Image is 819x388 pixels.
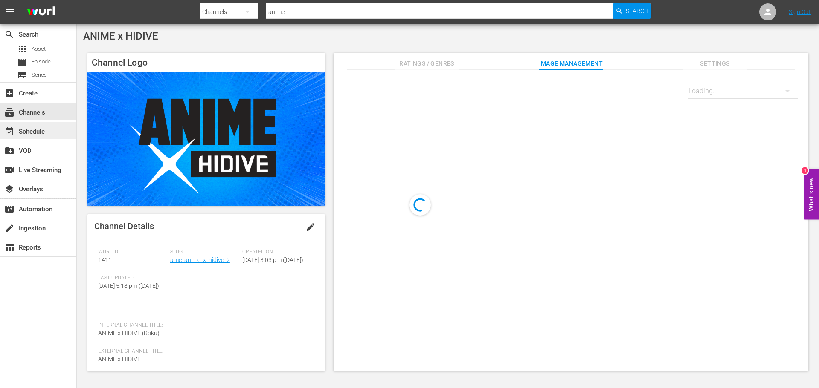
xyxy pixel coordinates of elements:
[4,204,15,214] span: Automation
[98,356,141,362] span: ANIME x HIDIVE
[4,242,15,253] span: Reports
[4,165,15,175] span: Live Streaming
[5,7,15,17] span: menu
[4,107,15,118] span: Channels
[4,29,15,40] span: Search
[94,221,154,231] span: Channel Details
[242,249,310,256] span: Created On:
[98,282,159,289] span: [DATE] 5:18 pm ([DATE])
[613,3,651,19] button: Search
[98,256,112,263] span: 1411
[98,275,166,282] span: Last Updated:
[305,222,316,232] span: edit
[98,322,310,329] span: Internal Channel Title:
[98,330,160,336] span: ANIME x HIDIVE (Roku)
[17,44,27,54] span: Asset
[17,57,27,67] span: Episode
[83,30,158,42] span: ANIME x HIDIVE
[170,249,238,256] span: Slug:
[683,58,747,69] span: Settings
[87,53,325,72] h4: Channel Logo
[4,126,15,137] span: Schedule
[4,184,15,194] span: Overlays
[17,70,27,80] span: Series
[539,58,603,69] span: Image Management
[98,348,310,355] span: External Channel Title:
[4,88,15,98] span: Create
[395,58,459,69] span: Ratings / Genres
[4,223,15,233] span: Ingestion
[804,169,819,219] button: Open Feedback Widget
[87,72,325,206] img: ANIME x HIDIVE
[32,45,46,53] span: Asset
[32,71,47,79] span: Series
[4,146,15,156] span: VOD
[626,3,648,19] span: Search
[300,217,321,237] button: edit
[802,167,808,174] div: 1
[170,256,230,263] a: amc_anime_x_hidive_2
[789,9,811,15] a: Sign Out
[242,256,303,263] span: [DATE] 3:03 pm ([DATE])
[32,57,51,66] span: Episode
[98,249,166,256] span: Wurl ID:
[20,2,61,22] img: ans4CAIJ8jUAAAAAAAAAAAAAAAAAAAAAAAAgQb4GAAAAAAAAAAAAAAAAAAAAAAAAJMjXAAAAAAAAAAAAAAAAAAAAAAAAgAT5G...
